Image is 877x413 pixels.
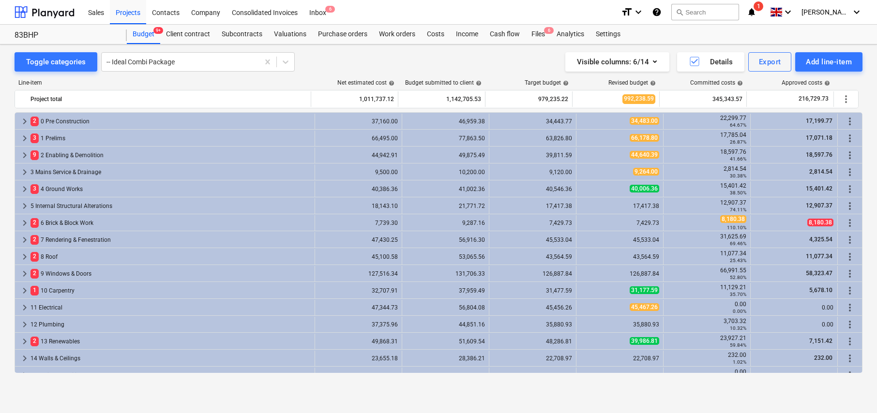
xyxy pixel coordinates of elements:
[484,25,526,44] div: Cash flow
[782,6,794,18] i: keyboard_arrow_down
[319,220,398,226] div: 7,739.30
[690,79,743,86] div: Committed costs
[806,56,852,68] div: Add line-item
[851,6,862,18] i: keyboard_arrow_down
[621,6,633,18] i: format_size
[19,183,30,195] span: keyboard_arrow_right
[730,190,746,195] small: 38.50%
[406,220,485,226] div: 9,287.16
[844,251,856,263] span: More actions
[30,337,39,346] span: 2
[807,219,833,226] span: 8,180.38
[590,25,626,44] div: Settings
[844,302,856,313] span: More actions
[30,266,311,281] div: 9 Windows & Doors
[551,25,590,44] a: Analytics
[406,118,485,125] div: 46,959.38
[319,270,398,277] div: 127,516.34
[319,287,398,294] div: 32,707.91
[319,118,398,125] div: 37,160.00
[19,319,30,330] span: keyboard_arrow_right
[19,353,30,364] span: keyboard_arrow_right
[268,25,312,44] a: Valuations
[406,372,485,379] div: 16,800.00
[844,200,856,212] span: More actions
[19,133,30,144] span: keyboard_arrow_right
[19,149,30,161] span: keyboard_arrow_right
[19,336,30,347] span: keyboard_arrow_right
[489,91,568,107] div: 979,235.22
[580,372,659,379] div: 13,440.00
[526,25,551,44] div: Files
[160,25,216,44] a: Client contract
[808,236,833,243] span: 4,325.54
[844,166,856,178] span: More actions
[30,164,311,180] div: 3 Mains Service & Drainage
[735,80,743,86] span: help
[19,268,30,280] span: keyboard_arrow_right
[406,186,485,192] div: 41,002.36
[30,133,39,143] span: 3
[544,27,554,34] span: 6
[337,79,394,86] div: Net estimated cost
[630,134,659,142] span: 66,178.80
[730,156,746,162] small: 41.66%
[667,318,746,331] div: 3,703.32
[580,253,659,260] div: 43,564.59
[30,232,311,248] div: 7 Rendering & Fenestration
[844,319,856,330] span: More actions
[652,6,662,18] i: Knowledge base
[664,91,742,107] div: 345,343.57
[805,270,833,277] span: 58,323.47
[844,149,856,161] span: More actions
[30,117,39,126] span: 2
[319,321,398,328] div: 37,375.96
[747,6,756,18] i: notifications
[421,25,450,44] div: Costs
[387,80,394,86] span: help
[19,217,30,229] span: keyboard_arrow_right
[667,148,746,162] div: 18,597.76
[805,134,833,141] span: 17,071.18
[15,30,115,41] div: 83BHP
[493,287,572,294] div: 31,477.59
[406,169,485,176] div: 10,200.00
[405,79,482,86] div: Budget submitted to client
[829,367,877,413] div: Chat Widget
[667,352,746,365] div: 232.00
[748,52,792,72] button: Export
[844,285,856,296] span: More actions
[406,287,485,294] div: 37,959.49
[525,79,569,86] div: Target budget
[493,135,572,142] div: 63,826.80
[759,56,781,68] div: Export
[19,369,30,381] span: keyboard_arrow_right
[580,236,659,243] div: 45,533.04
[727,225,746,230] small: 110.10%
[319,372,398,379] div: 14,000.00
[580,355,659,362] div: 22,708.97
[15,52,97,72] button: Toggle categories
[406,203,485,209] div: 21,771.72
[30,317,311,332] div: 12 Plumbing
[730,275,746,280] small: 52.80%
[667,267,746,280] div: 66,991.55
[844,133,856,144] span: More actions
[844,353,856,364] span: More actions
[450,25,484,44] a: Income
[822,80,830,86] span: help
[30,131,311,146] div: 1 Prelims
[493,152,572,159] div: 39,811.59
[493,118,572,125] div: 34,443.77
[493,321,572,328] div: 35,880.93
[733,359,746,365] small: 1.02%
[676,8,683,16] span: search
[325,6,335,13] span: 6
[30,218,39,227] span: 2
[671,4,739,20] button: Search
[730,292,746,297] small: 35.70%
[805,118,833,124] span: 17,199.77
[30,150,39,160] span: 9
[667,233,746,247] div: 31,625.69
